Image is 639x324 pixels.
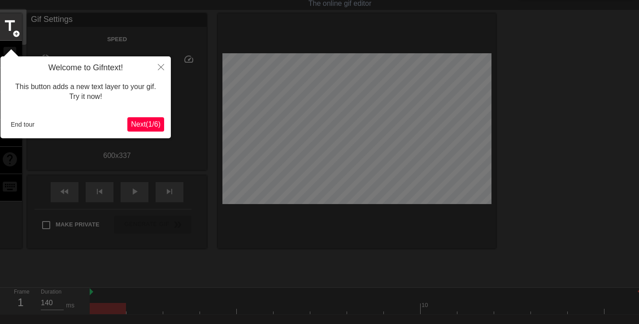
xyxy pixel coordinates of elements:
span: Next ( 1 / 6 ) [131,120,161,128]
button: End tour [7,118,38,131]
h4: Welcome to Gifntext! [7,63,164,73]
button: Close [151,56,171,77]
button: Next [127,117,164,132]
div: This button adds a new text layer to your gif. Try it now! [7,73,164,111]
